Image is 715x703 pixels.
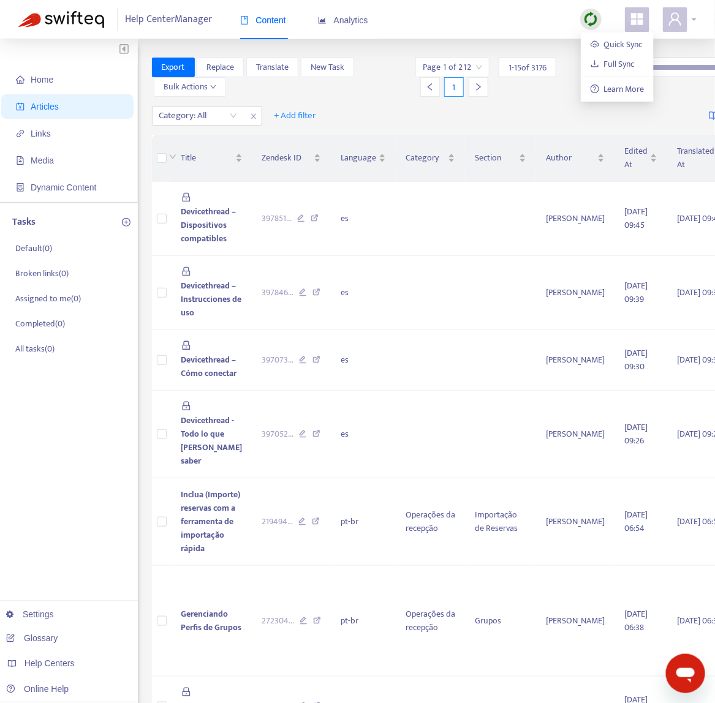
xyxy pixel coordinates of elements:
td: [PERSON_NAME] [536,566,615,677]
span: [DATE] 09:45 [624,205,648,232]
a: Full Sync [591,57,635,71]
span: 397851 ... [262,212,292,225]
td: [PERSON_NAME] [536,256,615,330]
td: es [331,256,396,330]
span: [DATE] 09:39 [624,279,648,306]
p: Tasks [12,215,36,230]
span: lock [181,687,191,697]
span: Help Centers [25,658,75,668]
span: Category [406,151,445,165]
iframe: Button to launch messaging window [666,654,705,693]
button: + Add filter [265,106,326,126]
p: Broken links ( 0 ) [15,267,69,280]
td: Importação de Reservas [465,478,536,566]
span: 272304 ... [262,614,295,628]
span: account-book [16,102,25,111]
span: home [16,75,25,84]
span: close [246,109,262,124]
th: Section [465,135,536,182]
span: Author [546,151,595,165]
span: Inclua (Importe) reservas com a ferramenta de importação rápida [181,487,241,555]
th: Edited At [615,135,667,182]
a: question-circleLearn More [591,82,645,96]
td: pt-br [331,478,396,566]
th: Zendesk ID [252,135,331,182]
td: es [331,330,396,391]
th: Language [331,135,396,182]
span: appstore [630,12,645,26]
span: Devicethread – Instrucciones de uso [181,279,242,320]
span: [DATE] 09:26 [624,420,648,448]
td: Grupos [465,566,536,677]
td: [PERSON_NAME] [536,391,615,478]
td: [PERSON_NAME] [536,182,615,256]
span: right [474,83,483,91]
td: es [331,391,396,478]
td: [PERSON_NAME] [536,478,615,566]
span: Content [240,15,286,25]
td: [PERSON_NAME] [536,330,615,391]
span: 397052 ... [262,427,294,441]
span: Translate [256,61,289,74]
span: [DATE] 06:38 [624,607,648,634]
a: Glossary [6,633,58,643]
span: down [210,84,216,90]
span: Zendesk ID [262,151,312,165]
span: lock [181,340,191,350]
span: Articles [31,102,59,111]
span: 397846 ... [262,286,294,299]
span: lock [181,401,191,411]
p: Default ( 0 ) [15,242,52,255]
a: Online Help [6,684,69,694]
td: pt-br [331,566,396,677]
span: Export [162,61,185,74]
td: Operações da recepção [396,478,465,566]
span: Help Center Manager [126,8,213,31]
span: lock [181,192,191,202]
span: Bulk Actions [164,80,216,94]
span: Title [181,151,233,165]
span: Devicethread – Dispositivos compatibles [181,205,236,246]
button: Replace [197,58,244,77]
span: Devicethread - Todo lo que [PERSON_NAME] saber [181,413,243,468]
td: es [331,182,396,256]
span: 397073 ... [262,353,294,367]
span: 219494 ... [262,515,293,528]
span: Links [31,129,51,138]
span: Devicethread – Cómo conectar [181,353,237,380]
p: All tasks ( 0 ) [15,342,55,355]
span: Dynamic Content [31,182,96,192]
p: Assigned to me ( 0 ) [15,292,81,305]
button: Export [152,58,195,77]
span: plus-circle [122,218,131,227]
img: Swifteq [18,11,104,28]
button: Translate [246,58,298,77]
th: Author [536,135,615,182]
span: area-chart [318,16,327,24]
td: Operações da recepção [396,566,465,677]
span: Analytics [318,15,368,25]
span: Section [475,151,516,165]
button: New Task [301,58,354,77]
span: Translated At [677,145,714,171]
span: container [16,183,25,192]
span: user [668,12,683,26]
a: Settings [6,609,54,619]
span: [DATE] 06:54 [624,508,648,535]
span: lock [181,266,191,276]
img: sync.dc5367851b00ba804db3.png [583,12,599,27]
span: down [169,153,176,160]
span: New Task [311,61,344,74]
a: Quick Sync [591,37,643,51]
span: Home [31,75,53,85]
span: Edited At [624,145,648,171]
span: Gerenciando Perfis de Grupos [181,607,242,634]
span: Media [31,156,54,165]
p: Completed ( 0 ) [15,317,65,330]
span: file-image [16,156,25,165]
th: Category [396,135,465,182]
span: + Add filter [274,108,317,123]
span: Replace [206,61,234,74]
div: 1 [444,77,464,97]
button: Bulk Actionsdown [154,77,226,97]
